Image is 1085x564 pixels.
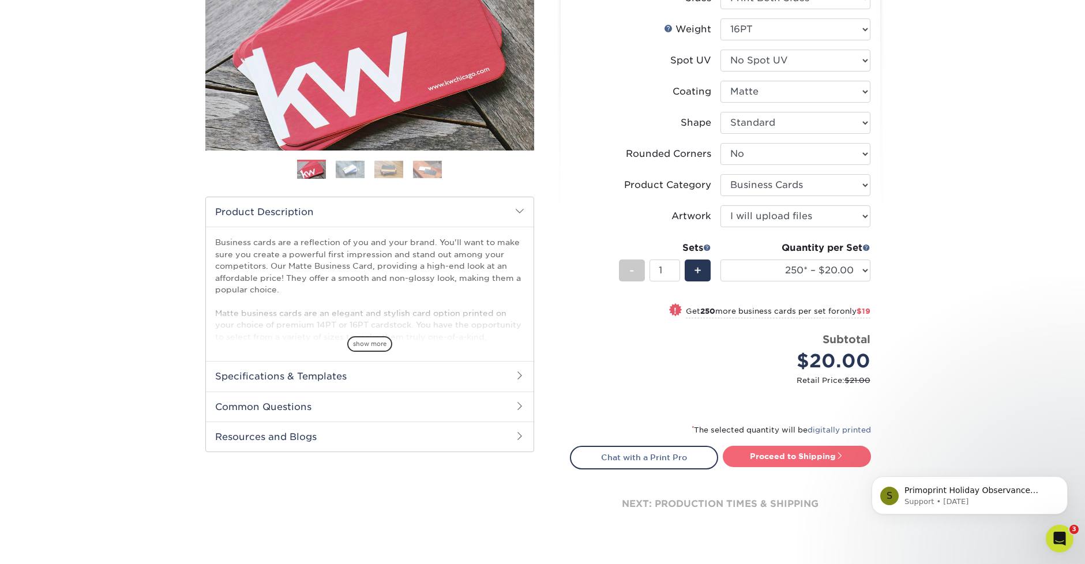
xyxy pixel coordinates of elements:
div: Artwork [671,209,711,223]
p: Primoprint Holiday Observance Please note that our customer service and production departments wi... [50,81,199,93]
div: Shape [681,116,711,130]
strong: Subtotal [823,333,870,345]
div: Coating [673,85,711,99]
iframe: Intercom live chat [1046,525,1073,552]
div: Keywords by Traffic [127,68,194,76]
img: Business Cards 02 [336,160,365,178]
span: 3 [1069,525,1079,534]
img: Business Cards 04 [413,160,442,178]
span: $21.00 [844,376,870,385]
span: ! [674,304,677,317]
div: Sets [619,241,711,255]
img: tab_keywords_by_traffic_grey.svg [115,67,124,76]
div: next: production times & shipping [570,469,871,539]
div: Domain Overview [44,68,103,76]
a: Chat with a Print Pro [570,446,718,469]
p: Business cards are a reflection of you and your brand. You'll want to make sure you create a powe... [215,236,524,401]
div: $20.00 [729,347,870,375]
span: $19 [857,307,870,315]
span: + [694,262,701,279]
a: Proceed to Shipping [723,446,871,467]
span: show more [347,336,392,352]
img: tab_domain_overview_orange.svg [31,67,40,76]
div: Quantity per Set [720,241,870,255]
strong: 250 [700,307,715,315]
h2: Specifications & Templates [206,361,534,391]
h2: Product Description [206,197,534,227]
div: Domain: [DOMAIN_NAME] [30,30,127,39]
div: Rounded Corners [626,147,711,161]
img: Business Cards 01 [297,156,326,185]
img: Business Cards 03 [374,160,403,178]
span: - [629,262,635,279]
h2: Common Questions [206,392,534,422]
iframe: Intercom notifications message [854,404,1085,533]
span: only [840,307,870,315]
small: Retail Price: [579,375,870,386]
div: Spot UV [670,54,711,67]
div: Profile image for Support [26,83,44,101]
p: Message from Support, sent 14w ago [50,93,199,103]
img: website_grey.svg [18,30,28,39]
a: digitally printed [808,426,871,434]
iframe: Google Customer Reviews [3,529,98,560]
div: Weight [664,22,711,36]
small: Get more business cards per set for [686,307,870,318]
div: Product Category [624,178,711,192]
div: message notification from Support, 14w ago. Primoprint Holiday Observance Please note that our cu... [17,73,213,111]
small: The selected quantity will be [692,426,871,434]
h2: Resources and Blogs [206,422,534,452]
